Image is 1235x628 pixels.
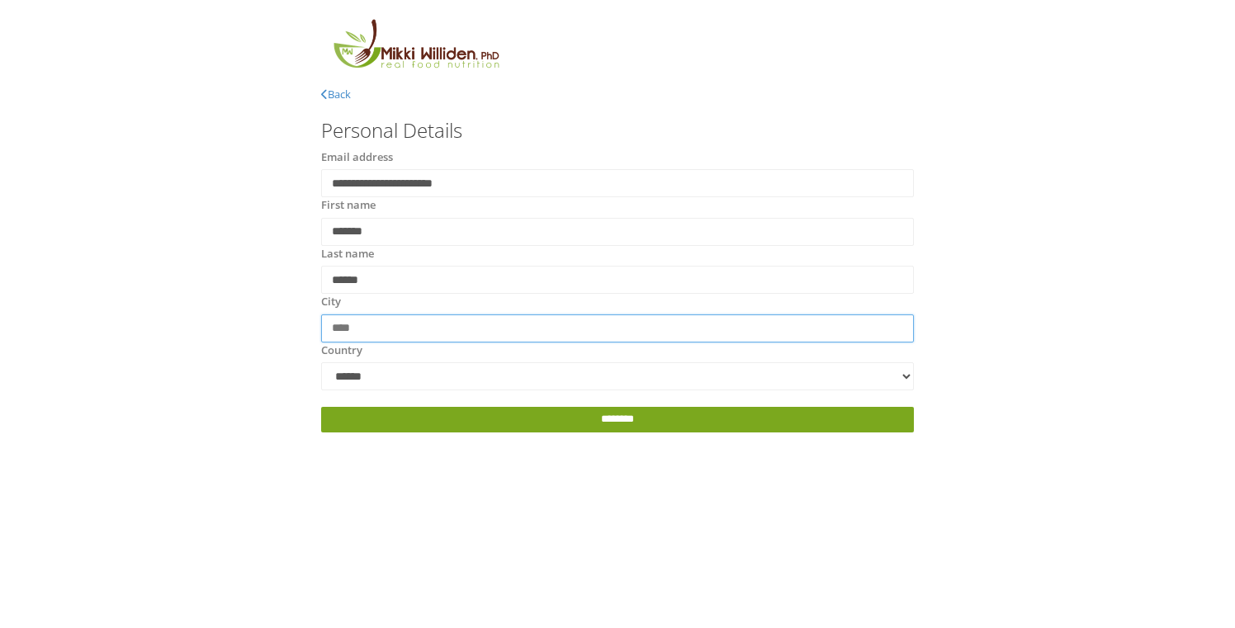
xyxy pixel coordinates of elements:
[321,149,393,166] label: Email address
[321,17,509,78] img: MikkiLogoMain.png
[321,342,362,359] label: Country
[321,294,341,310] label: City
[321,120,914,141] h3: Personal Details
[321,197,376,214] label: First name
[321,87,351,102] a: Back
[321,246,374,262] label: Last name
